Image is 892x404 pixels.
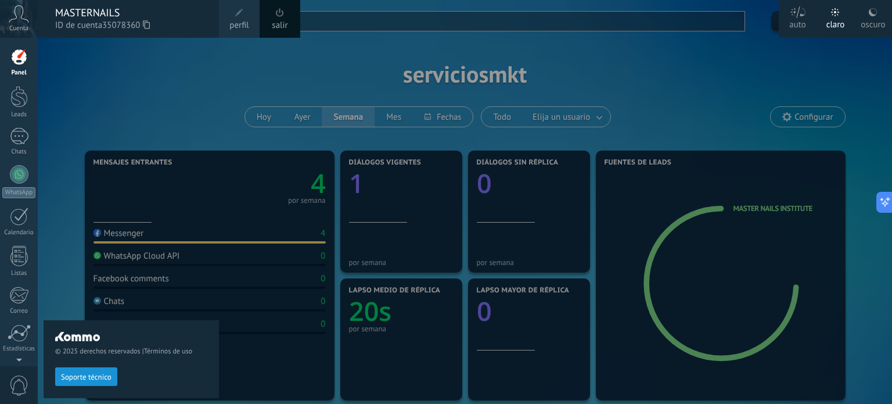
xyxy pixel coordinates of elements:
[861,8,885,38] div: oscuro
[55,372,117,381] a: Soporte técnico
[2,111,36,119] div: Leads
[789,8,806,38] div: auto
[826,8,845,38] div: claro
[9,25,28,33] span: Cuenta
[55,6,207,19] div: MASTERNAILS
[2,270,36,277] div: Listas
[229,19,249,32] span: perfil
[102,19,150,32] span: 35078360
[2,345,36,353] div: Estadísticas
[144,347,192,356] a: Términos de uso
[2,69,36,77] div: Panel
[2,187,35,198] div: WhatsApp
[2,308,36,315] div: Correo
[272,19,287,32] a: salir
[61,373,111,381] span: Soporte técnico
[2,148,36,156] div: Chats
[55,347,207,356] span: © 2025 derechos reservados |
[2,229,36,237] div: Calendario
[55,19,207,32] span: ID de cuenta
[55,367,117,386] button: Soporte técnico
